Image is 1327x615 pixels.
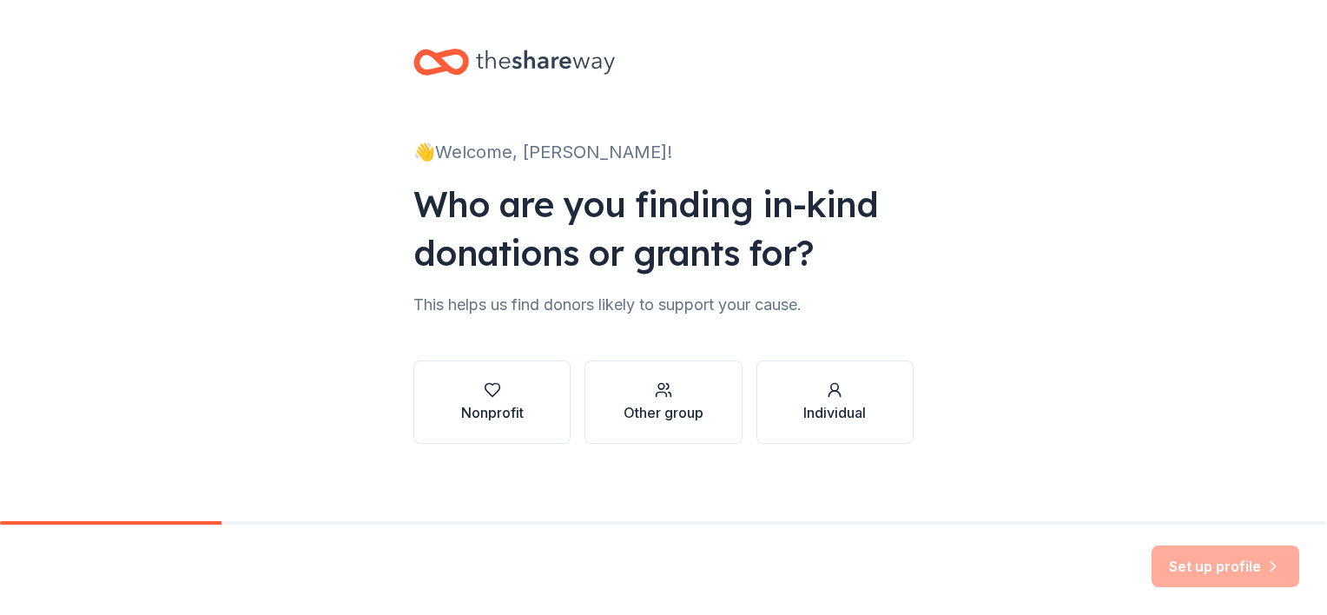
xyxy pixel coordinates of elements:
[461,402,524,423] div: Nonprofit
[413,360,571,444] button: Nonprofit
[413,138,914,166] div: 👋 Welcome, [PERSON_NAME]!
[413,291,914,319] div: This helps us find donors likely to support your cause.
[624,402,703,423] div: Other group
[413,180,914,277] div: Who are you finding in-kind donations or grants for?
[584,360,742,444] button: Other group
[756,360,914,444] button: Individual
[803,402,866,423] div: Individual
